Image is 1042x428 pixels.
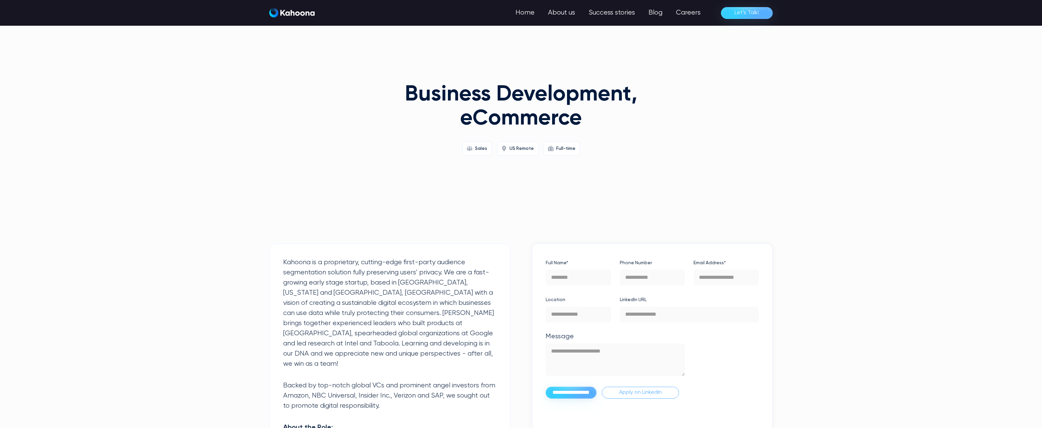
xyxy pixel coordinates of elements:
[546,294,611,305] label: Location
[475,143,487,154] div: Sales
[721,7,773,19] a: Let’s Talk!
[509,6,541,20] a: Home
[269,8,315,18] img: Kahoona logo white
[269,8,315,18] a: home
[620,294,759,305] label: LinkedIn URL
[283,381,496,411] p: Backed by top-notch global VCs and prominent angel investors from Amazon, NBC Universal, Insider ...
[541,6,582,20] a: About us
[602,387,679,399] a: Apply on LinkedIn
[391,83,651,131] h1: Business Development, eCommerce
[546,257,611,268] label: Full Name*
[694,257,759,268] label: Email Address*
[509,143,534,154] div: US Remote
[620,257,685,268] label: Phone Number
[642,6,669,20] a: Blog
[556,143,575,154] div: Full-time
[734,7,759,18] div: Let’s Talk!
[283,257,496,369] p: Kahoona is a proprietary, cutting-edge first-party audience segmentation solution fully preservin...
[546,257,759,399] form: Application Form
[546,331,685,342] label: Message
[669,6,707,20] a: Careers
[582,6,642,20] a: Success stories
